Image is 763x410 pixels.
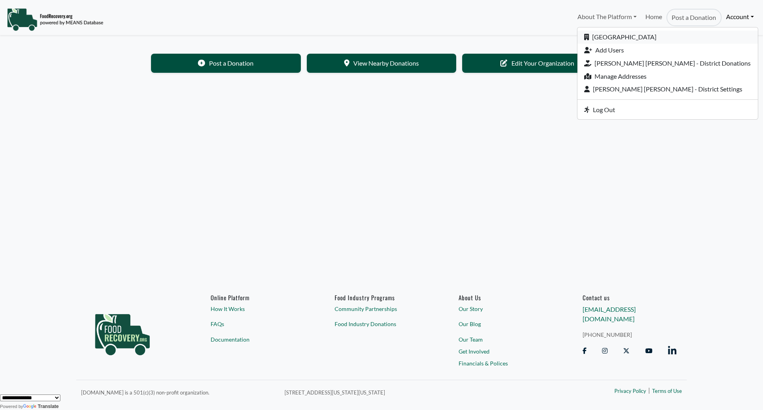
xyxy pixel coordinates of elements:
a: Our Team [459,335,552,344]
h6: Online Platform [211,294,304,301]
a: Community Partnerships [335,305,428,313]
a: About Us [459,294,552,301]
p: [DOMAIN_NAME] is a 501(c)(3) non-profit organization. [81,387,275,397]
a: FAQs [211,320,304,328]
a: [GEOGRAPHIC_DATA] [577,31,758,44]
a: Get Involved [459,347,552,356]
a: Translate [23,404,59,409]
a: [PERSON_NAME] [PERSON_NAME] - District Donations [577,56,758,70]
a: Manage Addresses [577,70,758,83]
a: Post a Donation [151,54,301,73]
h6: Contact us [583,294,676,301]
a: Post a Donation [666,9,721,26]
span: | [648,385,650,395]
a: Terms of Use [652,387,682,395]
a: View Nearby Donations [307,54,457,73]
a: [EMAIL_ADDRESS][DOMAIN_NAME] [583,305,636,323]
a: Account [722,9,758,25]
a: Our Blog [459,320,552,328]
a: How It Works [211,305,304,313]
a: Our Story [459,305,552,313]
a: Documentation [211,335,304,344]
a: [PERSON_NAME] [PERSON_NAME] - District Settings [577,83,758,96]
img: Google Translate [23,404,38,410]
a: About The Platform [573,9,641,25]
a: [PHONE_NUMBER] [583,330,676,339]
img: food_recovery_green_logo-76242d7a27de7ed26b67be613a865d9c9037ba317089b267e0515145e5e51427.png [87,294,158,369]
a: Edit Your Organization [462,54,612,73]
a: Home [641,9,666,26]
a: Add Users [577,44,758,57]
p: [STREET_ADDRESS][US_STATE][US_STATE] [285,387,529,397]
img: NavigationLogo_FoodRecovery-91c16205cd0af1ed486a0f1a7774a6544ea792ac00100771e7dd3ec7c0e58e41.png [7,8,103,31]
a: Food Industry Donations [335,320,428,328]
a: Privacy Policy [614,387,646,395]
a: Financials & Polices [459,359,552,367]
h6: Food Industry Programs [335,294,428,301]
a: Log Out [577,103,758,116]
